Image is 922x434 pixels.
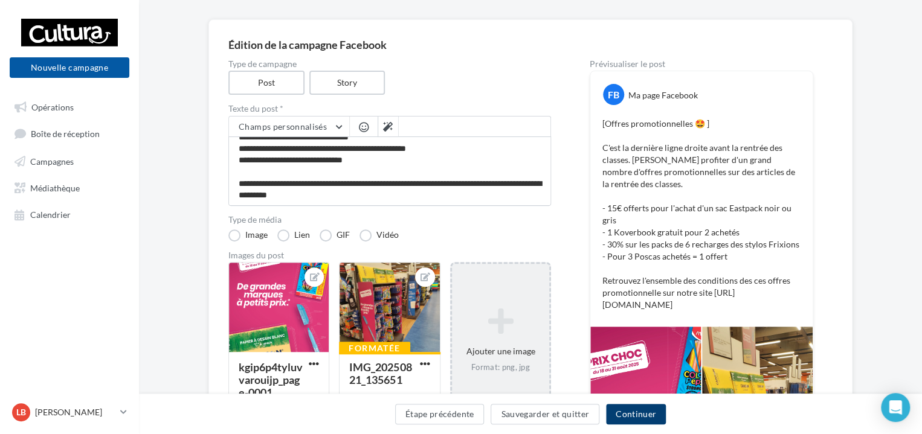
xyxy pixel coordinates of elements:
[320,229,350,241] label: GIF
[229,116,349,137] button: Champs personnalisés
[277,229,310,241] label: Lien
[606,404,666,424] button: Continuer
[602,118,801,311] p: [Offres promotionnelles 🤩 ] C'est la dernière ligne droite avant la rentrée des classes. [PERSON_...
[10,401,129,424] a: LB [PERSON_NAME]
[228,229,268,241] label: Image
[228,39,833,50] div: Édition de la campagne Facebook
[239,121,327,132] span: Champs personnalisés
[10,57,129,78] button: Nouvelle campagne
[228,71,305,95] label: Post
[491,404,599,424] button: Sauvegarder et quitter
[349,360,411,386] div: IMG_20250821_135651
[35,406,115,418] p: [PERSON_NAME]
[603,84,624,105] div: FB
[7,203,132,225] a: Calendrier
[7,176,132,198] a: Médiathèque
[7,150,132,171] a: Campagnes
[16,406,26,418] span: LB
[30,182,80,193] span: Médiathèque
[7,122,132,144] a: Boîte de réception
[30,156,74,166] span: Campagnes
[239,360,303,399] div: kgip6p4tyluvvarouijp_page-0001
[228,251,551,260] div: Images du post
[31,129,100,139] span: Boîte de réception
[590,60,813,68] div: Prévisualiser le post
[881,393,910,422] div: Open Intercom Messenger
[309,71,385,95] label: Story
[228,60,551,68] label: Type de campagne
[395,404,485,424] button: Étape précédente
[339,342,410,355] div: Formatée
[628,89,698,101] div: Ma page Facebook
[30,209,71,220] span: Calendrier
[228,215,551,224] label: Type de média
[7,95,132,117] a: Opérations
[31,101,74,112] span: Opérations
[359,229,399,241] label: Vidéo
[228,104,551,113] label: Texte du post *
